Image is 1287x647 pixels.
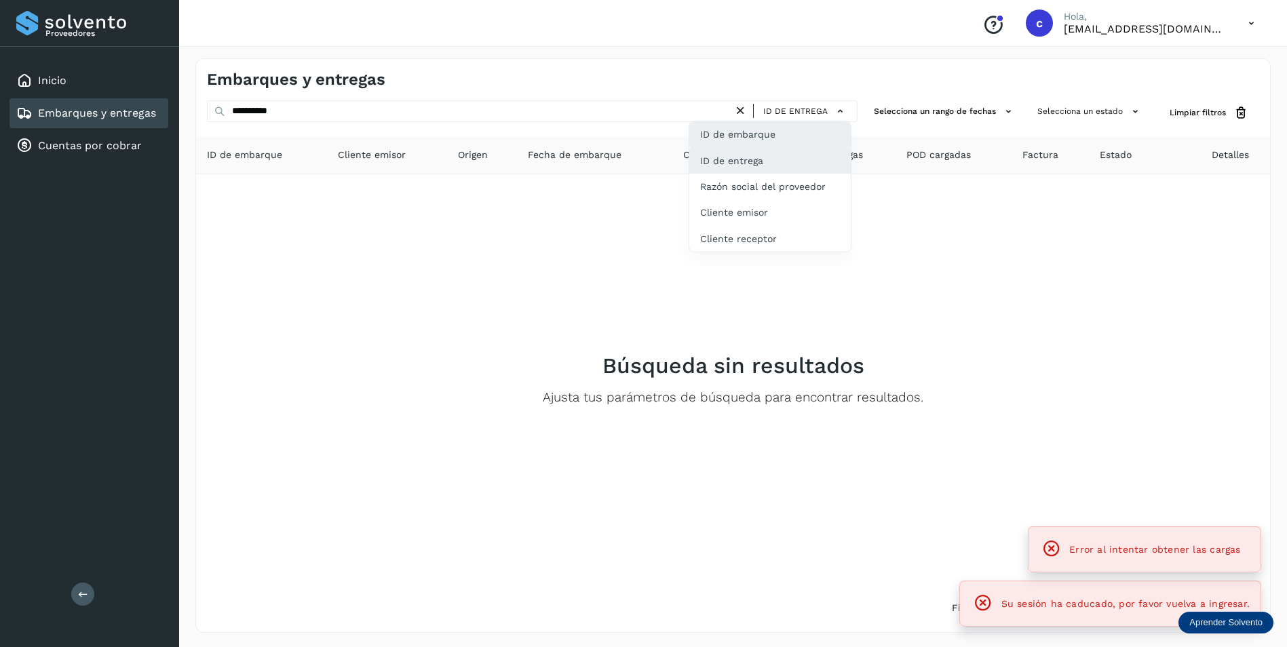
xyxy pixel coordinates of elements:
[689,121,851,147] div: ID de embarque
[9,98,168,128] div: Embarques y entregas
[1064,22,1227,35] p: clarisa_flores@fragua.com.mx
[38,74,66,87] a: Inicio
[689,199,851,225] div: Cliente emisor
[689,226,851,252] div: Cliente receptor
[45,28,163,38] p: Proveedores
[1001,598,1250,609] span: Su sesión ha caducado, por favor vuelva a ingresar.
[1064,11,1227,22] p: Hola,
[1069,544,1240,555] span: Error al intentar obtener las cargas
[1189,617,1263,628] p: Aprender Solvento
[38,139,142,152] a: Cuentas por cobrar
[689,174,851,199] div: Razón social del proveedor
[38,106,156,119] a: Embarques y entregas
[9,131,168,161] div: Cuentas por cobrar
[9,66,168,96] div: Inicio
[1178,612,1273,633] div: Aprender Solvento
[689,148,851,174] div: ID de entrega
